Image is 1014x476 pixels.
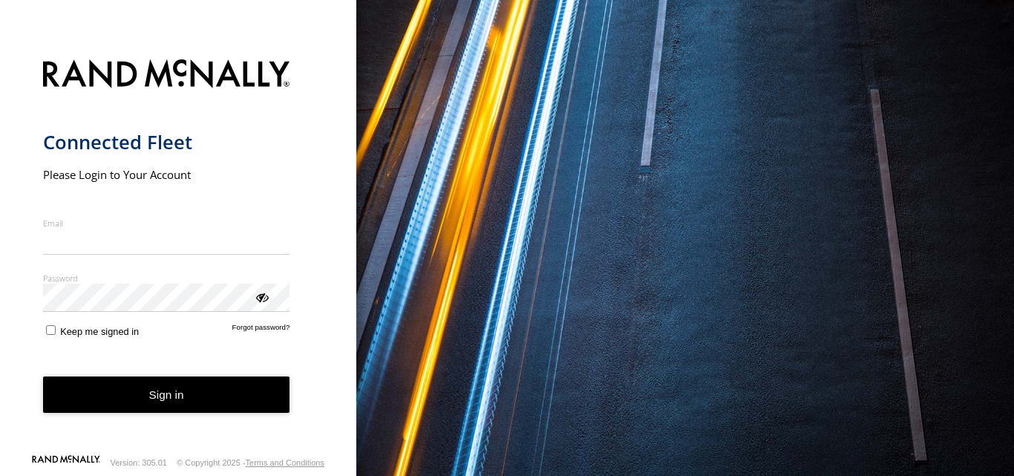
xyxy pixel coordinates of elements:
[111,458,167,467] div: Version: 305.01
[254,289,269,304] div: ViewPassword
[43,376,290,413] button: Sign in
[46,325,56,335] input: Keep me signed in
[43,273,290,284] label: Password
[246,458,324,467] a: Terms and Conditions
[43,218,290,229] label: Email
[43,56,290,94] img: Rand McNally
[43,130,290,154] h1: Connected Fleet
[232,323,290,337] a: Forgot password?
[177,458,324,467] div: © Copyright 2025 -
[43,167,290,182] h2: Please Login to Your Account
[32,455,100,470] a: Visit our Website
[43,50,314,454] form: main
[60,326,139,337] span: Keep me signed in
